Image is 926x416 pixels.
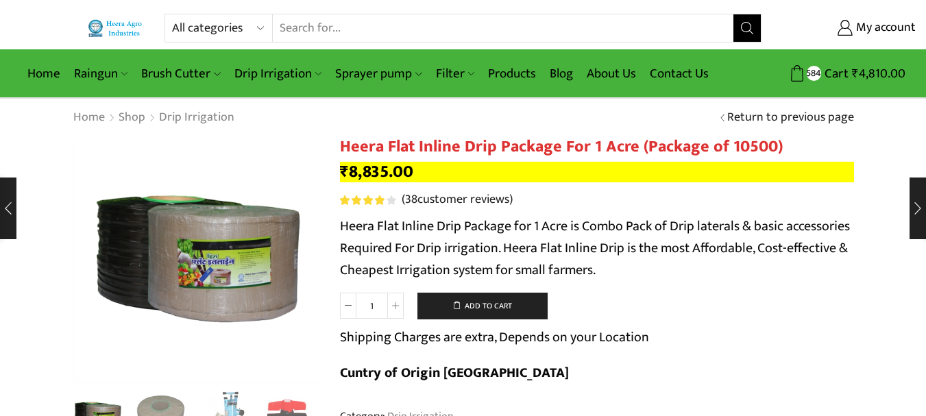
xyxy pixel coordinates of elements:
button: Search button [733,14,761,42]
a: Return to previous page [727,109,854,127]
bdi: 8,835.00 [340,158,413,186]
a: Home [73,109,106,127]
a: Home [21,58,67,90]
a: Sprayer pump [328,58,428,90]
button: Add to cart [417,293,548,320]
a: 584 Cart ₹4,810.00 [775,61,905,86]
bdi: 4,810.00 [852,63,905,84]
div: Rated 4.21 out of 5 [340,195,395,205]
a: Drip Irrigation [228,58,328,90]
a: Drip Irrigation [158,109,235,127]
a: My account [782,16,916,40]
a: Contact Us [643,58,716,90]
span: ₹ [852,63,859,84]
a: Filter [429,58,481,90]
img: Flat Inline [73,137,319,384]
span: 38 [405,189,417,210]
nav: Breadcrumb [73,109,235,127]
span: 584 [807,66,821,80]
b: Cuntry of Origin [GEOGRAPHIC_DATA] [340,361,569,384]
span: Cart [821,64,849,83]
span: ₹ [340,158,349,186]
input: Search for... [273,14,733,42]
h1: Heera Flat Inline Drip Package For 1 Acre (Package of 10500) [340,137,854,157]
span: Rated out of 5 based on customer ratings [340,195,387,205]
a: Shop [118,109,146,127]
a: Blog [543,58,580,90]
a: Raingun [67,58,134,90]
a: Brush Cutter [134,58,227,90]
p: Heera Flat Inline Drip Package for 1 Acre is Combo Pack of Drip laterals & basic accessories Requ... [340,215,854,281]
div: 1 / 10 [73,137,319,384]
a: About Us [580,58,643,90]
span: 38 [340,195,398,205]
p: Shipping Charges are extra, Depends on your Location [340,326,649,348]
a: (38customer reviews) [402,191,513,209]
input: Product quantity [356,293,387,319]
a: Products [481,58,543,90]
span: My account [853,19,916,37]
